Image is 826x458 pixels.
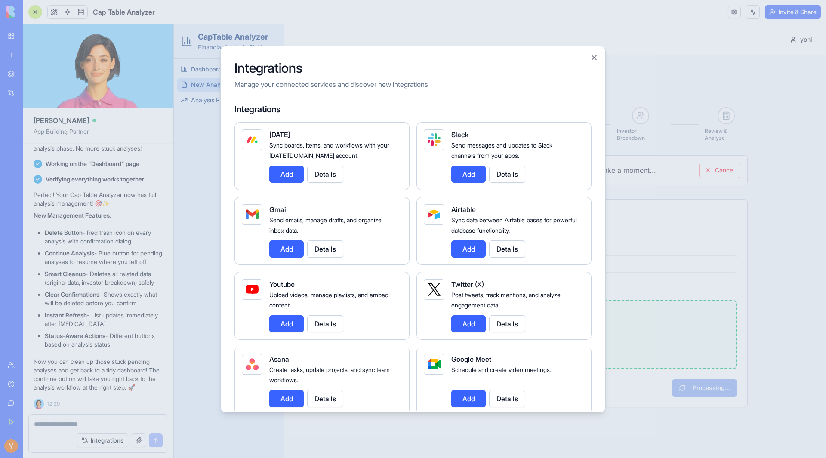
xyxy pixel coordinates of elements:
span: Review & Analyze [531,104,574,117]
h2: Integrations [234,60,592,76]
span: Upload Cap Table [188,104,230,117]
button: Details [489,240,525,258]
span: Youtube [269,280,295,289]
button: Details [307,315,343,332]
span: Asana [269,355,289,363]
button: Add [269,315,304,332]
p: File uploaded successfully [214,322,549,330]
button: Details [307,240,343,258]
span: [DATE] [269,130,290,139]
span: Upload videos, manage playlists, and embed content. [269,291,388,309]
span: Schedule and create video meetings. [451,366,551,373]
span: Processing your cap table file and extracting parameters. This may take a moment... [208,141,482,151]
button: Add [451,240,486,258]
span: Post tweets, track mentions, and analyze engagement data. [451,291,561,309]
h4: Integrations [234,103,592,115]
span: yoni [626,11,638,20]
label: Company Name [199,219,245,227]
span: Sync data between Airtable bases for powerful database functionality. [451,216,577,234]
button: Details [307,166,343,183]
span: Send messages and updates to Slack channels from your apps. [451,141,552,159]
a: Dashboard [3,38,106,52]
h1: New Cap Table Analysis [188,42,574,57]
button: Details [489,390,525,407]
p: Manage your connected services and discover new integrations [234,79,592,89]
button: Add [269,390,304,407]
button: Details [489,166,525,183]
p: Upload your existing cap table and analyze funding round scenarios [188,59,574,69]
div: Upload Cap Table [199,186,563,196]
button: Add [269,166,304,183]
span: Funding Parameters [354,104,402,117]
label: Cap Table File [199,261,240,268]
button: Add [451,315,486,332]
span: Send emails, manage drafts, and organize inbox data. [269,216,382,234]
h2: CapTable Analyzer [24,7,99,19]
button: Details [489,315,525,332]
span: Sync boards, items, and workflows with your [DATE][DOMAIN_NAME] account. [269,141,389,159]
span: Analysis Results [17,72,62,80]
span: Airtable [451,205,476,214]
span: Dashboard [17,41,48,49]
button: Details [307,390,343,407]
button: Add [451,390,486,407]
button: Add [451,166,486,183]
p: Financial Analysis Platform [24,19,99,28]
button: Cancel [525,138,567,154]
span: Investor Breakdown [443,104,490,117]
span: New Analysis [17,56,57,65]
span: Twitter (X) [451,280,484,289]
span: Verify Parameters [271,104,314,117]
button: Add [269,240,304,258]
span: Google Meet [451,355,491,363]
span: Create tasks, update projects, and sync team workflows. [269,366,390,384]
a: Analysis Results [3,69,106,83]
p: test.xlsx [214,308,549,318]
span: Slack [451,130,468,139]
div: Upload your existing cap table Excel file and provide company details [199,199,563,207]
a: New Analysis [3,54,106,68]
span: Gmail [269,205,288,214]
button: yoni [609,7,645,24]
